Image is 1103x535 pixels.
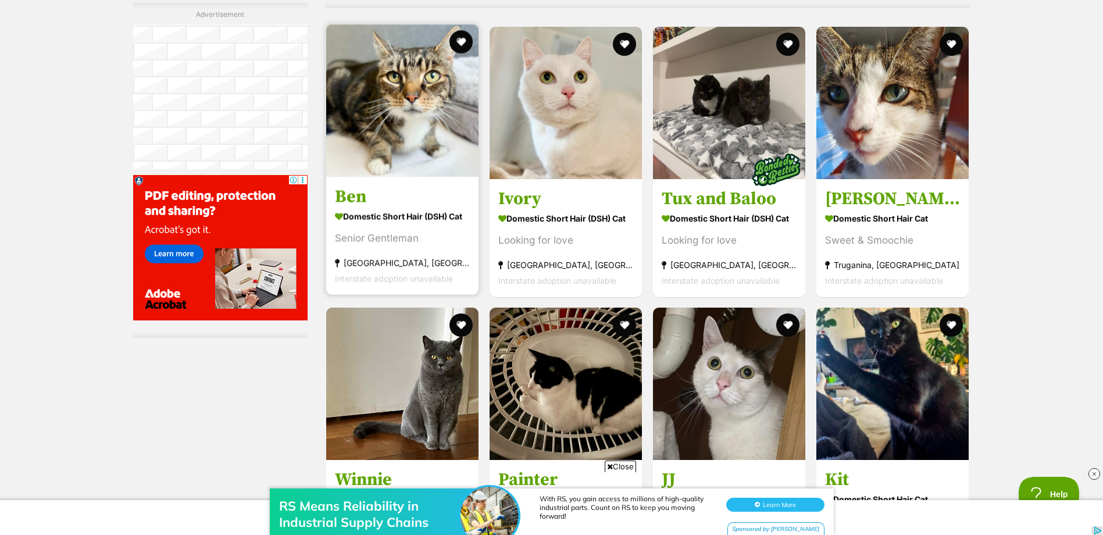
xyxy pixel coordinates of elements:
div: Looking for love [498,232,633,248]
button: Learn More [726,33,824,47]
img: Painter - Domestic Short Hair (DSH) Cat [490,308,642,460]
img: consumer-privacy-logo.png [554,1,563,10]
span: Interstate adoption unavailable [825,275,943,285]
img: iconc.png [552,1,563,9]
div: Advertisement [133,3,308,338]
a: Ben Domestic Short Hair (DSH) Cat Senior Gentleman [GEOGRAPHIC_DATA], [GEOGRAPHIC_DATA] Interstat... [326,176,479,294]
img: Ivory - Domestic Short Hair (DSH) Cat [490,27,642,179]
strong: Truganina, [GEOGRAPHIC_DATA] [825,256,960,272]
iframe: Advertisement [133,176,308,321]
img: JJ - Domestic Short Hair (DSH) Cat [653,308,805,460]
div: Sweet & Smoochie [825,232,960,248]
a: Tux and Baloo Domestic Short Hair (DSH) Cat Looking for love [GEOGRAPHIC_DATA], [GEOGRAPHIC_DATA]... [653,179,805,297]
img: Cinda - Domestic Short Hair Cat [816,27,969,179]
h3: [PERSON_NAME] [825,187,960,209]
a: Ivory Domestic Short Hair (DSH) Cat Looking for love [GEOGRAPHIC_DATA], [GEOGRAPHIC_DATA] Interst... [490,179,642,297]
button: favourite [940,313,963,337]
div: Looking for love [662,232,797,248]
button: favourite [449,313,473,337]
strong: Domestic Short Hair (DSH) Cat [662,209,797,226]
span: Interstate adoption unavailable [335,273,453,283]
span: Interstate adoption unavailable [498,275,616,285]
img: consumer-privacy-logo.png [1,1,10,10]
button: favourite [776,313,799,337]
strong: [GEOGRAPHIC_DATA], [GEOGRAPHIC_DATA] [662,256,797,272]
a: Privacy Notification [552,1,564,10]
strong: [GEOGRAPHIC_DATA], [GEOGRAPHIC_DATA] [498,256,633,272]
strong: Domestic Short Hair Cat [825,209,960,226]
iframe: Advertisement [133,24,308,170]
img: Kit - Domestic Short Hair Cat [816,308,969,460]
strong: Domestic Short Hair (DSH) Cat [335,207,470,224]
button: favourite [940,33,963,56]
img: Winnie - British Shorthair Cat [326,308,479,460]
button: favourite [613,33,636,56]
img: close_rtb.svg [1088,468,1100,480]
h3: Tux and Baloo [662,187,797,209]
div: RS Means Reliability in Industrial Supply Chains [279,33,465,65]
span: Close [605,461,636,472]
img: bonded besties [747,140,805,198]
img: RS Means Reliability in Industrial Supply Chains [461,22,519,80]
div: Sponsored by [PERSON_NAME] [727,57,824,72]
div: With RS, you gain access to millions of high-quality industrial parts. Count on RS to keep you mo... [540,29,714,55]
button: favourite [613,313,636,337]
a: [PERSON_NAME] Domestic Short Hair Cat Sweet & Smoochie Truganina, [GEOGRAPHIC_DATA] Interstate ad... [816,179,969,297]
button: favourite [776,33,799,56]
img: Tux and Baloo - Domestic Short Hair (DSH) Cat [653,27,805,179]
button: favourite [449,30,473,53]
strong: Domestic Short Hair (DSH) Cat [498,209,633,226]
span: Interstate adoption unavailable [662,275,780,285]
img: Ben - Domestic Short Hair (DSH) Cat [326,24,479,177]
h3: Ben [335,185,470,207]
strong: [GEOGRAPHIC_DATA], [GEOGRAPHIC_DATA] [335,254,470,270]
h3: Ivory [498,187,633,209]
div: Senior Gentleman [335,230,470,245]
